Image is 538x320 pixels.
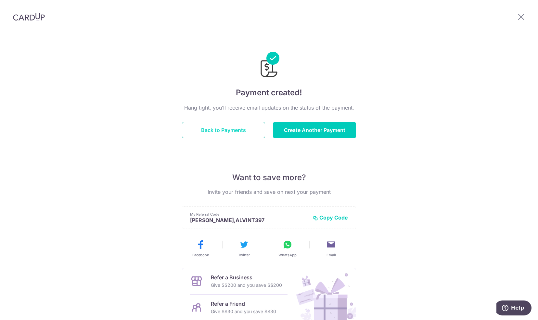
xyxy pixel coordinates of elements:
button: Copy Code [313,214,348,221]
button: Twitter [225,239,263,258]
button: Create Another Payment [273,122,356,138]
img: CardUp [13,13,45,21]
p: Want to save more? [182,172,356,183]
span: Facebook [192,252,209,258]
span: WhatsApp [278,252,297,258]
iframe: Opens a widget where you can find more information [496,300,532,317]
h4: Payment created! [182,87,356,99]
span: Twitter [238,252,250,258]
p: Refer a Friend [211,300,276,308]
p: Refer a Business [211,273,282,281]
p: Invite your friends and save on next your payment [182,188,356,196]
button: Email [312,239,350,258]
p: Give S$30 and you save S$30 [211,308,276,315]
p: My Referral Code [190,212,308,217]
p: [PERSON_NAME],ALVINT397 [190,217,308,223]
p: Hang tight, you’ll receive email updates on the status of the payment. [182,104,356,112]
button: Back to Payments [182,122,265,138]
button: Facebook [181,239,220,258]
img: Payments [259,52,279,79]
p: Give S$200 and you save S$200 [211,281,282,289]
button: WhatsApp [268,239,307,258]
span: Email [327,252,336,258]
